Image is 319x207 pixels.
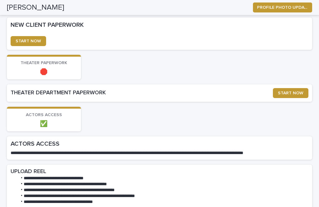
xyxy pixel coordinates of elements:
p: ✅ [11,120,77,128]
h2: ACTORS ACCESS [11,140,308,148]
span: PROFILE PHOTO UPDATE [257,4,308,11]
a: START NOW [273,88,308,98]
span: THEATER PAPERWORK [21,61,67,65]
span: START NOW [278,91,303,95]
span: ACTORS ACCESS [26,113,62,117]
h2: NEW CLIENT PAPERWORK [11,21,308,29]
a: START NOW [11,36,46,46]
h2: UPLOAD REEL [11,168,46,175]
button: PROFILE PHOTO UPDATE [253,2,312,12]
p: 🛑 [11,68,77,76]
span: START NOW [16,39,41,43]
h2: [PERSON_NAME] [7,3,64,12]
h2: THEATER DEPARTMENT PAPERWORK [11,90,273,96]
